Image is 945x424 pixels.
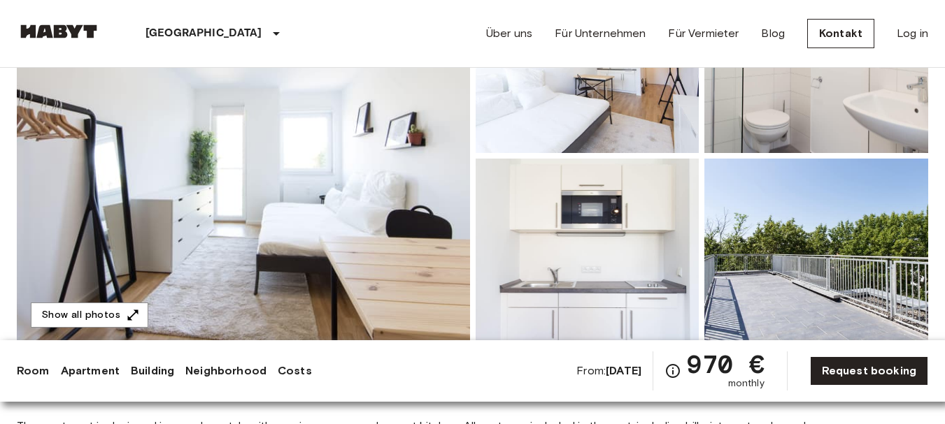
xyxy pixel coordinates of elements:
[687,351,765,377] span: 970 €
[576,363,641,379] span: From:
[145,25,262,42] p: [GEOGRAPHIC_DATA]
[185,363,267,379] a: Neighborhood
[761,25,785,42] a: Blog
[555,25,646,42] a: Für Unternehmen
[278,363,312,379] a: Costs
[486,25,532,42] a: Über uns
[728,377,765,390] span: monthly
[17,24,101,38] img: Habyt
[897,25,928,42] a: Log in
[606,364,641,377] b: [DATE]
[810,356,928,386] a: Request booking
[665,363,681,379] svg: Check cost overview for full price breakdown. Please note that discounts apply to new joiners onl...
[131,363,174,379] a: Building
[476,159,699,342] img: Picture of unit DE-01-002-018-01H
[668,25,739,42] a: Für Vermieter
[704,159,928,342] img: Picture of unit DE-01-002-018-01H
[31,302,148,328] button: Show all photos
[17,363,50,379] a: Room
[61,363,120,379] a: Apartment
[807,19,874,48] a: Kontakt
